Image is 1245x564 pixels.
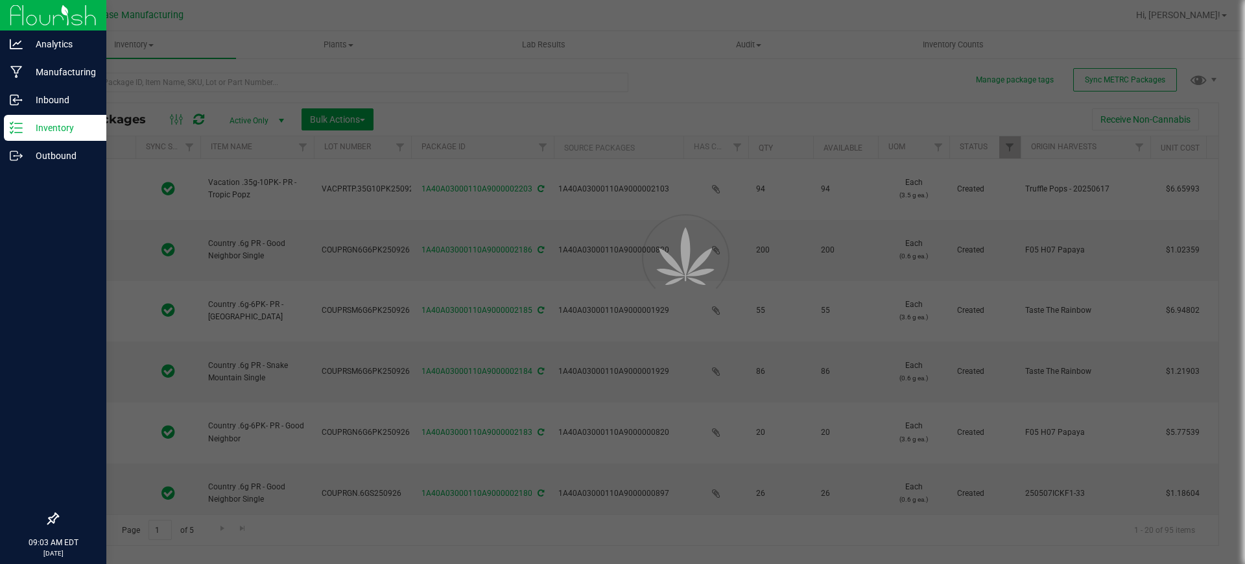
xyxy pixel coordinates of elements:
[13,460,52,499] iframe: Resource center
[6,548,101,558] p: [DATE]
[23,36,101,52] p: Analytics
[23,120,101,136] p: Inventory
[6,537,101,548] p: 09:03 AM EDT
[23,92,101,108] p: Inbound
[10,66,23,79] inline-svg: Manufacturing
[23,64,101,80] p: Manufacturing
[10,121,23,134] inline-svg: Inventory
[10,93,23,106] inline-svg: Inbound
[10,38,23,51] inline-svg: Analytics
[23,148,101,164] p: Outbound
[10,149,23,162] inline-svg: Outbound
